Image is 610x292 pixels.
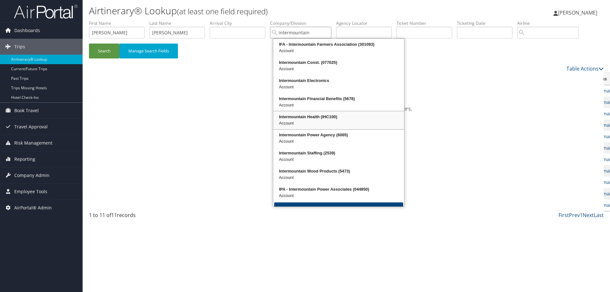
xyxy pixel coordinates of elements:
[274,120,403,126] div: Account
[274,174,403,181] div: Account
[559,212,569,219] a: First
[14,151,35,167] span: Reporting
[569,212,580,219] a: Prev
[14,135,52,151] span: Risk Management
[111,212,117,219] span: 11
[14,200,52,216] span: AirPortal® Admin
[274,132,403,138] div: Intermountain Power Agency (6065)
[553,3,604,22] a: [PERSON_NAME]
[336,20,396,26] label: Agency Locator
[14,167,50,183] span: Company Admin
[14,4,78,19] img: airportal-logo.png
[274,186,403,193] div: IPA - Intermountain Power Associates (044850)
[274,102,403,108] div: Account
[274,168,403,174] div: Intermountain Wood Products (5473)
[14,119,48,135] span: Travel Approval
[274,114,403,120] div: Intermountain Health (IHC100)
[594,212,604,219] a: Last
[274,66,403,72] div: Account
[274,138,403,145] div: Account
[566,65,604,72] a: Table Actions
[558,9,597,16] span: [PERSON_NAME]
[210,20,270,26] label: Arrival City
[119,44,178,58] button: Manage Search Fields
[274,78,403,84] div: Intermountain Electronics
[274,202,403,219] button: More Results
[274,48,403,54] div: Account
[274,84,403,90] div: Account
[14,184,47,200] span: Employee Tools
[14,23,40,38] span: Dashboards
[270,20,336,26] label: Company/Division
[274,41,403,48] div: IFA - Intermountain Farmers Association (301093)
[274,193,403,199] div: Account
[274,156,403,163] div: Account
[274,96,403,102] div: Intermountain Financial Benefits (5678)
[89,211,211,222] div: 1 to 11 of records
[274,59,403,66] div: Intermountain Const. (077025)
[14,103,39,119] span: Book Travel
[580,212,583,219] a: 1
[89,82,604,112] div: Please wait. This may take a while depending on your search filters.
[149,20,210,26] label: Last Name
[89,20,149,26] label: First Name
[177,6,268,17] small: (at least one field required)
[89,44,119,58] button: Search
[14,39,25,55] span: Trips
[583,212,594,219] a: Next
[457,20,517,26] label: Ticketing Date
[274,150,403,156] div: Intermountain Staffing (2539)
[89,4,432,17] h1: Airtinerary® Lookup
[396,20,457,26] label: Ticket Number
[517,20,583,26] label: Airline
